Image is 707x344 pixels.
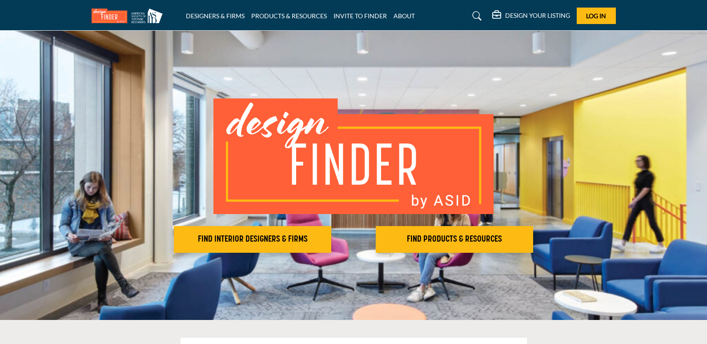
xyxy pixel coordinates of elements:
[577,8,616,24] button: Log In
[505,12,570,20] h5: DESIGN YOUR LISTING
[177,234,329,245] h2: FIND INTERIOR DESIGNERS & FIRMS
[378,234,530,245] h2: FIND PRODUCTS & RESOURCES
[251,12,327,20] a: PRODUCTS & RESOURCES
[394,12,415,20] a: ABOUT
[586,12,606,20] span: Log In
[376,226,533,253] button: FIND PRODUCTS & RESOURCES
[464,9,487,23] a: Search
[174,226,331,253] button: FIND INTERIOR DESIGNERS & FIRMS
[213,98,494,214] img: image
[92,8,167,23] img: Site Logo
[333,12,387,20] a: INVITE TO FINDER
[186,12,245,20] a: DESIGNERS & FIRMS
[492,11,570,21] div: DESIGN YOUR LISTING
